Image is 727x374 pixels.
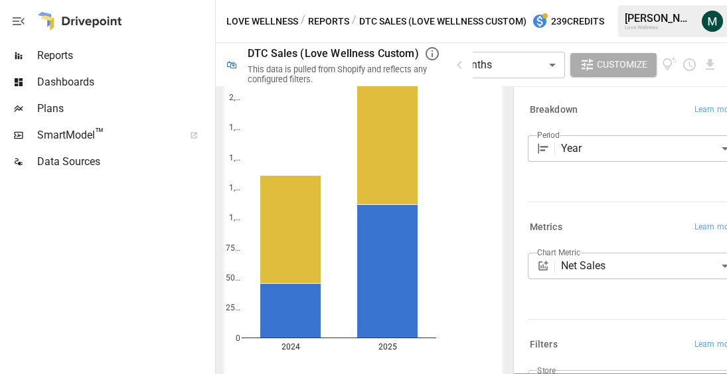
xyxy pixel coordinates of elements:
[226,303,240,312] text: 25…
[537,247,580,258] label: Chart Metric
[226,13,298,30] button: Love Wellness
[248,64,436,84] div: This data is pulled from Shopify and reflects any configured filters.
[308,13,349,30] button: Reports
[229,213,240,222] text: 1,…
[37,74,212,90] span: Dashboards
[526,9,609,34] button: 239Credits
[229,93,240,102] text: 2,…
[530,220,562,235] h6: Metrics
[352,13,357,30] div: /
[662,53,677,77] button: View documentation
[229,123,240,132] text: 1,…
[702,57,718,72] button: Download report
[625,25,694,31] div: Love Wellness
[682,57,697,72] button: Schedule report
[226,243,240,253] text: 75…
[597,56,647,73] span: Customize
[37,127,175,143] span: SmartModel
[229,153,240,162] text: 1,…
[551,13,604,30] span: 239 Credits
[378,342,397,351] text: 2025
[702,11,723,32] img: Michael Cormack
[282,342,300,351] text: 2024
[37,48,212,64] span: Reports
[236,334,240,343] text: 0
[530,103,578,117] h6: Breakdown
[37,154,212,170] span: Data Sources
[37,101,212,117] span: Plans
[229,183,240,192] text: 1,…
[248,47,419,60] div: DTC Sales (Love Wellness Custom)
[95,125,104,142] span: ™
[570,53,657,77] button: Customize
[530,338,558,352] h6: Filters
[625,12,694,25] div: [PERSON_NAME]
[226,273,240,282] text: 50…
[301,13,305,30] div: /
[226,58,237,71] div: 🛍
[537,129,560,141] label: Period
